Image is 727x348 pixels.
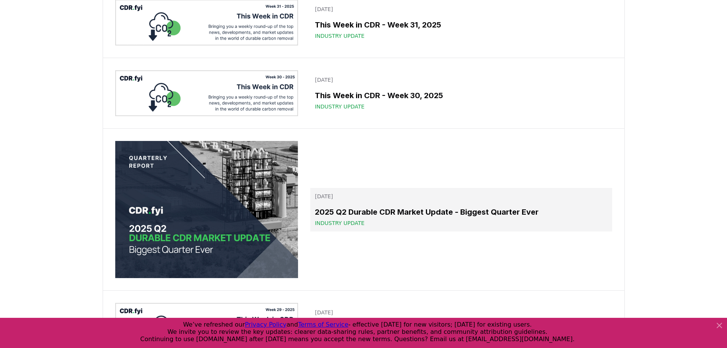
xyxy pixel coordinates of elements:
[310,71,612,115] a: [DATE]This Week in CDR - Week 30, 2025Industry Update
[310,188,612,231] a: [DATE]2025 Q2 Durable CDR Market Update - Biggest Quarter EverIndustry Update
[310,304,612,348] a: [DATE]This Week in CDR - Week 29, 2025Industry Update
[315,219,364,227] span: Industry Update
[115,70,298,116] img: This Week in CDR - Week 30, 2025 blog post image
[315,90,607,101] h3: This Week in CDR - Week 30, 2025
[315,309,607,316] p: [DATE]
[315,32,364,40] span: Industry Update
[315,76,607,84] p: [DATE]
[315,103,364,110] span: Industry Update
[315,193,607,200] p: [DATE]
[115,141,298,278] img: 2025 Q2 Durable CDR Market Update - Biggest Quarter Ever blog post image
[310,1,612,44] a: [DATE]This Week in CDR - Week 31, 2025Industry Update
[315,206,607,218] h3: 2025 Q2 Durable CDR Market Update - Biggest Quarter Ever
[315,19,607,31] h3: This Week in CDR - Week 31, 2025
[315,5,607,13] p: [DATE]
